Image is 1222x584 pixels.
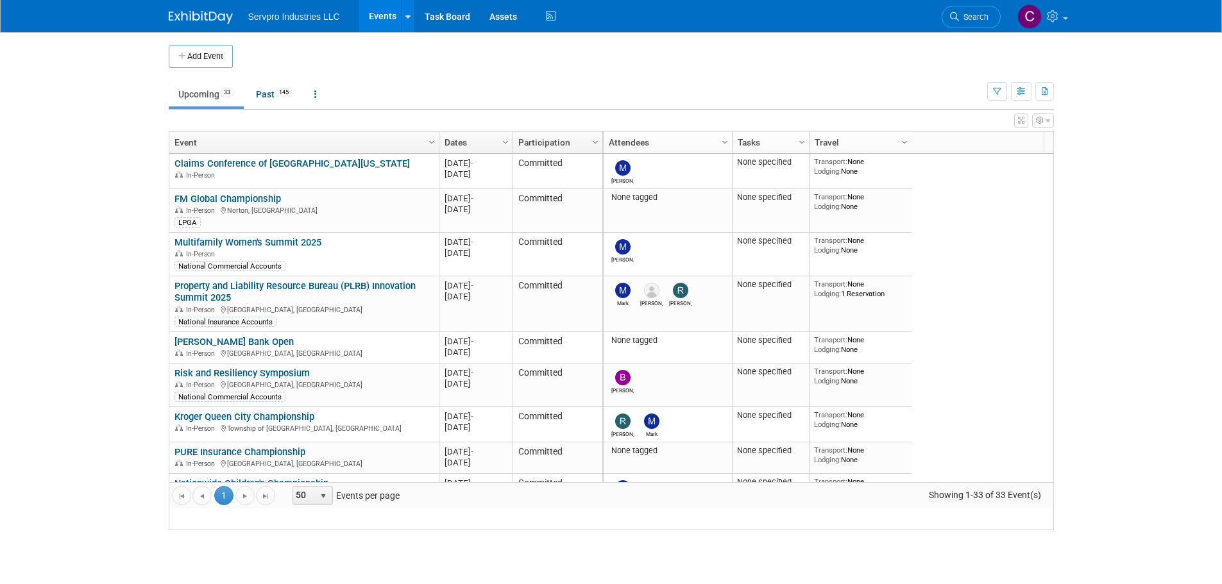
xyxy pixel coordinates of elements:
span: - [471,237,473,247]
div: [GEOGRAPHIC_DATA], [GEOGRAPHIC_DATA] [174,379,433,390]
span: Column Settings [500,137,511,147]
div: [DATE] [445,336,507,347]
div: None None [814,477,906,496]
a: Go to the next page [235,486,255,505]
a: Nationwide Children's Championship [174,478,328,489]
span: Lodging: [814,167,841,176]
span: Transport: [814,446,847,455]
div: [DATE] [445,422,507,433]
div: National Insurance Accounts [174,317,276,327]
a: Kroger Queen City Championship [174,411,314,422]
a: Participation [518,131,594,153]
a: Past145 [246,82,302,106]
div: [DATE] [445,347,507,358]
span: Transport: [814,236,847,245]
div: [DATE] [445,193,507,204]
a: Travel [815,131,903,153]
a: Column Settings [718,131,732,151]
img: Brian Donnelly [615,370,631,385]
div: Brian Donnelly [611,385,634,394]
span: 33 [220,88,234,97]
img: Maria Robertson [615,239,631,254]
div: [DATE] [445,411,507,422]
span: In-Person [186,349,219,358]
span: Transport: [814,477,847,486]
a: Go to the previous page [192,486,212,505]
div: [DATE] [445,204,507,215]
div: Mark Bristol [611,298,634,306]
a: [PERSON_NAME] Bank Open [174,336,294,347]
div: [DATE] [445,378,507,389]
button: Add Event [169,45,233,68]
div: None specified [737,157,804,167]
span: Lodging: [814,202,841,211]
td: Committed [513,474,602,509]
div: [GEOGRAPHIC_DATA], [GEOGRAPHIC_DATA] [174,458,433,469]
span: - [471,194,473,203]
span: In-Person [186,171,219,179]
a: Upcoming33 [169,82,244,106]
td: Committed [513,407,602,442]
span: Lodging: [814,246,841,254]
div: None specified [737,236,804,246]
span: In-Person [186,381,219,389]
img: ExhibitDay [169,11,233,24]
div: [DATE] [445,367,507,378]
div: [DATE] [445,247,507,258]
span: Lodging: [814,420,841,429]
span: In-Person [186,206,219,215]
span: Lodging: [814,289,841,298]
img: In-Person Event [175,206,183,213]
div: [DATE] [445,237,507,247]
span: Lodging: [814,345,841,354]
span: Lodging: [814,376,841,385]
img: In-Person Event [175,171,183,178]
span: In-Person [186,250,219,258]
a: FM Global Championship [174,193,281,204]
img: In-Person Event [175,381,183,387]
div: None specified [737,335,804,346]
div: None None [814,236,906,254]
span: Column Settings [797,137,807,147]
span: Transport: [814,157,847,166]
img: In-Person Event [175,306,183,312]
a: Column Settings [498,131,513,151]
span: - [471,412,473,421]
span: Go to the last page [260,491,271,501]
td: Committed [513,233,602,276]
span: - [471,158,473,168]
img: Anthony Zubrick [644,283,659,298]
a: Risk and Resiliency Symposium [174,367,310,379]
div: None None [814,335,906,354]
a: Property and Liability Resource Bureau (PLRB) Innovation Summit 2025 [174,280,416,304]
span: Showing 1-33 of 33 Event(s) [917,486,1053,504]
a: Dates [445,131,504,153]
img: Matt Bardasian [615,160,631,176]
div: None specified [737,279,804,290]
span: 50 [293,487,315,505]
span: Column Settings [427,137,437,147]
span: Transport: [814,335,847,344]
div: [DATE] [445,280,507,291]
span: select [318,491,328,501]
div: None specified [737,367,804,377]
div: None specified [737,477,804,487]
span: In-Person [186,424,219,433]
span: Transport: [814,279,847,288]
div: Rick Dubois [611,429,634,437]
div: None None [814,192,906,211]
span: - [471,447,473,456]
div: None specified [737,446,804,456]
a: Go to the last page [256,486,275,505]
span: Lodging: [814,455,841,464]
span: Go to the next page [240,491,250,501]
span: In-Person [186,306,219,314]
div: [DATE] [445,457,507,468]
span: Column Settings [720,137,730,147]
div: LPGA [174,217,201,228]
div: [GEOGRAPHIC_DATA], [GEOGRAPHIC_DATA] [174,347,433,358]
div: National Commercial Accounts [174,392,285,402]
img: Mark Bristol [615,480,631,496]
a: PURE Insurance Championship [174,446,305,458]
div: None None [814,446,906,464]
